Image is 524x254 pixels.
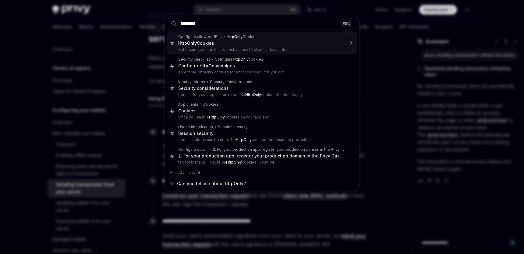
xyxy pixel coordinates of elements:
p: To enable HttpOnly cookies for enhanced security, you can [178,70,345,75]
b: HttpOnly [245,92,261,97]
b: HttpOnly [227,34,243,39]
div: ESC [341,20,352,26]
b: HttpOnly [226,160,242,164]
b: HttpOnly [200,63,218,68]
div: Security checklist [178,57,210,62]
span: Can you tell me about httpOnly? [177,181,246,187]
b: HttpOnly [236,137,252,142]
div: Ask AI assistant [167,167,357,178]
div: Configure cookies [178,147,208,152]
p: domain for your application to enable cookies for the identity [178,92,345,97]
div: Session security [218,125,248,129]
div: 2. For your production app, register your production domain in the Privy Dashboard [213,147,345,152]
p: tab for that app. Toggle on cookies . You'll be [178,160,345,165]
div: Security considerations [178,86,229,91]
p: Once you enable cookies on your app and [178,115,345,120]
p: Set secure cookies that restrict access to client-side scripts, [178,47,345,52]
div: Cookies [227,34,258,39]
div: Cookies [178,108,196,114]
div: User authentication [178,125,213,129]
b: HttpOnly [209,115,225,119]
div: Security considerations [210,79,252,84]
div: App clients [178,102,198,107]
div: Configure cookies [215,57,263,62]
div: Identity tokens [178,79,205,84]
div: Cookies [178,41,214,46]
div: Cookies [203,102,218,107]
div: Configure allowed URLs [178,34,222,39]
b: HttpOnly [178,41,197,46]
p: domain, tokens can be stored in cookies for enhanced protection [178,137,345,142]
div: Session security [178,131,214,136]
b: HttpOnly [233,57,249,62]
div: 2. For your production app, register your production domain in the Privy Dashboard [178,153,345,159]
div: Configure cookies [178,63,235,69]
